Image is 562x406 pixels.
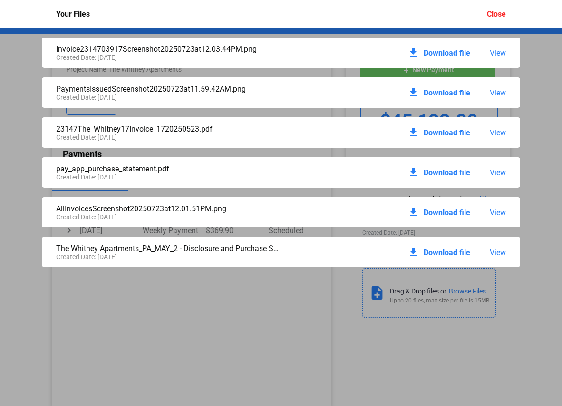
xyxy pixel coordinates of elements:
[490,88,506,97] span: View
[56,244,281,253] div: The Whitney Apartments_PA_MAY_2 - Disclosure and Purchase Statement.pdf
[424,168,470,177] span: Download file
[56,204,281,213] div: AllInvoicesScreenshot20250723at12.01.51PM.png
[424,128,470,137] span: Download file
[56,85,281,94] div: PaymentsIssuedScreenshot20250723at11.59.42AM.png
[56,94,281,101] div: Created Date: [DATE]
[56,213,281,221] div: Created Date: [DATE]
[56,124,281,133] div: 23147The_Whitney17Invoice_1720250523.pdf
[424,208,470,217] span: Download file
[424,88,470,97] span: Download file
[407,246,419,258] mat-icon: download
[56,173,281,181] div: Created Date: [DATE]
[424,248,470,257] span: Download file
[487,9,506,19] div: Close
[490,168,506,177] span: View
[407,127,419,138] mat-icon: download
[56,54,281,61] div: Created Date: [DATE]
[56,253,281,261] div: Created Date: [DATE]
[490,208,506,217] span: View
[407,87,419,98] mat-icon: download
[490,48,506,57] span: View
[490,248,506,257] span: View
[56,9,90,19] div: Your Files
[490,128,506,137] span: View
[407,207,419,218] mat-icon: download
[56,164,281,173] div: pay_app_purchase_statement.pdf
[407,167,419,178] mat-icon: download
[56,133,281,141] div: Created Date: [DATE]
[56,45,281,54] div: Invoice2314703917Screenshot20250723at12.03.44PM.png
[424,48,470,57] span: Download file
[407,47,419,58] mat-icon: download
